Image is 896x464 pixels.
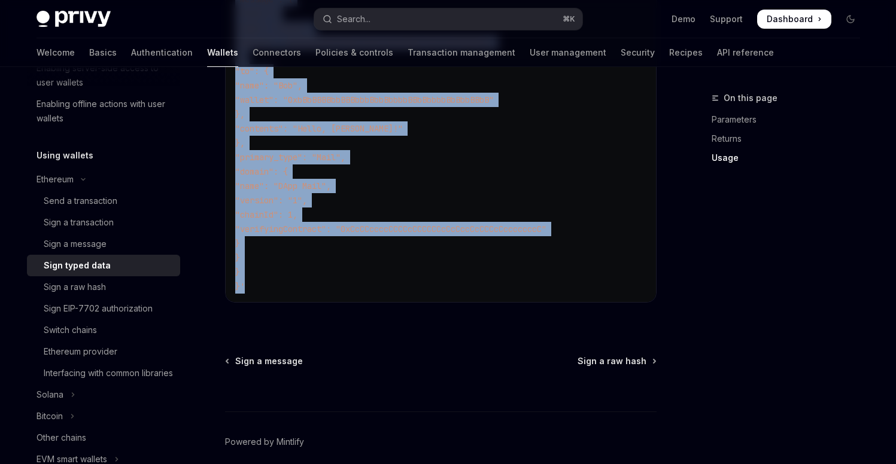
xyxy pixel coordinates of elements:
a: Wallets [207,38,238,67]
button: Toggle Solana section [27,384,180,405]
div: Sign a transaction [44,215,114,230]
div: Solana [37,387,63,402]
a: Sign a raw hash [578,355,655,367]
div: Interfacing with common libraries [44,366,173,380]
a: Dashboard [757,10,831,29]
a: Returns [712,129,870,148]
div: Search... [337,12,370,26]
span: "primary_type": "Mail", [235,152,345,163]
span: }, [235,109,245,120]
span: }' [235,281,245,292]
h5: Using wallets [37,148,93,163]
span: "chainId": 1, [235,209,297,220]
span: } [235,267,240,277]
span: "contents": "Hello, [PERSON_NAME]!" [235,123,403,134]
span: ⌘ K [563,14,575,24]
a: Enabling offline actions with user wallets [27,93,180,129]
div: Bitcoin [37,409,63,423]
a: Recipes [669,38,703,67]
a: Demo [672,13,695,25]
span: Sign a raw hash [578,355,646,367]
a: Basics [89,38,117,67]
div: Ethereum provider [44,344,117,359]
span: "verifyingContract": "0xCcCCccccCCCCcCCCCCCcCcCccCcCCCcCcccccccC" [235,224,546,234]
a: Sign typed data [27,255,180,276]
a: Sign a message [226,355,303,367]
span: On this page [724,91,777,105]
a: Ethereum provider [27,341,180,362]
button: Toggle Bitcoin section [27,405,180,427]
span: Sign a message [235,355,303,367]
a: Transaction management [408,38,515,67]
div: Send a transaction [44,194,117,208]
div: Other chains [37,431,86,445]
div: Sign a message [44,237,107,251]
a: API reference [717,38,774,67]
img: dark logo [37,11,111,28]
a: Sign EIP-7702 authorization [27,298,180,319]
a: User management [530,38,606,67]
a: Powered by Mintlify [225,436,304,448]
a: Parameters [712,110,870,129]
a: Other chains [27,427,180,448]
button: Open search [314,8,582,30]
button: Toggle dark mode [841,10,860,29]
div: Sign EIP-7702 authorization [44,301,153,316]
span: "to": { [235,66,269,77]
a: Sign a raw hash [27,276,180,298]
a: Connectors [253,38,301,67]
div: Switch chains [44,323,97,337]
div: Sign typed data [44,258,111,273]
a: Usage [712,148,870,167]
a: Sign a message [27,233,180,255]
span: } [235,252,240,263]
a: Support [710,13,743,25]
span: "version": "1", [235,195,307,206]
a: Switch chains [27,319,180,341]
a: Sign a transaction [27,212,180,233]
span: "wallet": "0xbBbBBBBbbBBBbbbBbbBbbbbBBbBbbbbBbBbbBBbB" [235,94,494,105]
span: Dashboard [767,13,813,25]
span: "name": "Bob", [235,80,302,91]
span: "domain": { [235,166,288,177]
span: } [235,238,240,249]
span: "name": "DApp Mail", [235,181,331,191]
a: Policies & controls [315,38,393,67]
a: Security [621,38,655,67]
div: Enabling offline actions with user wallets [37,97,173,126]
span: }, [235,138,245,148]
button: Toggle Ethereum section [27,169,180,190]
a: Welcome [37,38,75,67]
a: Interfacing with common libraries [27,362,180,384]
a: Send a transaction [27,190,180,212]
div: Ethereum [37,172,74,187]
a: Authentication [131,38,193,67]
div: Sign a raw hash [44,280,106,294]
